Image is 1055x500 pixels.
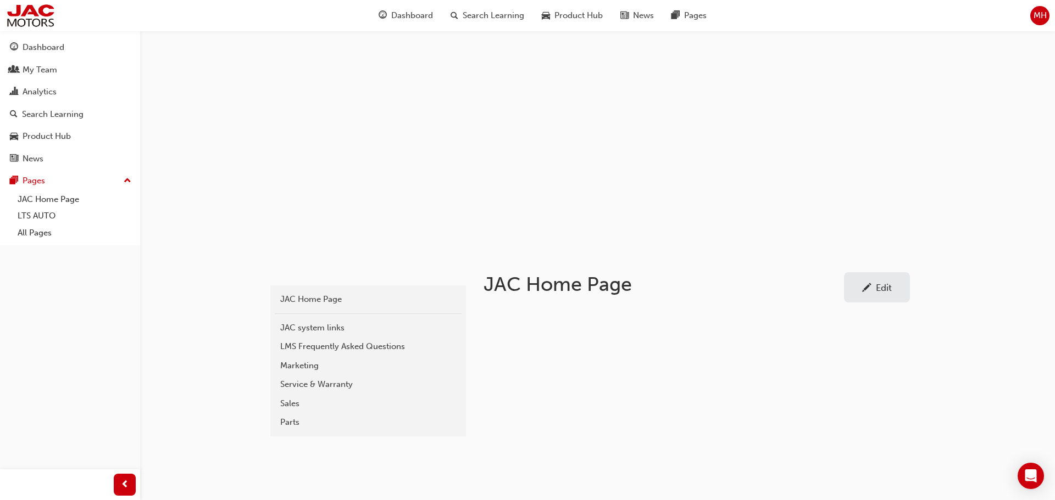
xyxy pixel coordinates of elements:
[4,37,136,58] a: Dashboard
[442,4,533,27] a: search-iconSearch Learning
[13,207,136,224] a: LTS AUTO
[5,3,55,28] img: jac-portal
[280,416,456,429] div: Parts
[23,153,43,165] div: News
[844,272,910,302] a: Edit
[4,60,136,80] a: My Team
[10,65,18,75] span: people-icon
[124,174,131,188] span: up-icon
[620,9,629,23] span: news-icon
[23,175,45,187] div: Pages
[23,130,71,143] div: Product Hub
[275,318,462,338] a: JAC system links
[451,9,458,23] span: search-icon
[275,356,462,375] a: Marketing
[484,272,844,296] h1: JAC Home Page
[280,397,456,410] div: Sales
[4,82,136,102] a: Analytics
[280,322,456,334] div: JAC system links
[1018,463,1044,489] div: Open Intercom Messenger
[275,413,462,432] a: Parts
[4,171,136,191] button: Pages
[379,9,387,23] span: guage-icon
[275,337,462,356] a: LMS Frequently Asked Questions
[633,9,654,22] span: News
[554,9,603,22] span: Product Hub
[391,9,433,22] span: Dashboard
[22,108,84,121] div: Search Learning
[4,149,136,169] a: News
[663,4,715,27] a: pages-iconPages
[23,86,57,98] div: Analytics
[4,126,136,147] a: Product Hub
[463,9,524,22] span: Search Learning
[13,191,136,208] a: JAC Home Page
[23,41,64,54] div: Dashboard
[275,394,462,413] a: Sales
[10,176,18,186] span: pages-icon
[671,9,680,23] span: pages-icon
[684,9,707,22] span: Pages
[533,4,612,27] a: car-iconProduct Hub
[4,104,136,125] a: Search Learning
[862,283,871,294] span: pencil-icon
[10,154,18,164] span: news-icon
[280,293,456,306] div: JAC Home Page
[10,87,18,97] span: chart-icon
[542,9,550,23] span: car-icon
[10,110,18,120] span: search-icon
[280,378,456,391] div: Service & Warranty
[23,64,57,76] div: My Team
[10,132,18,142] span: car-icon
[275,290,462,309] a: JAC Home Page
[10,43,18,53] span: guage-icon
[4,35,136,171] button: DashboardMy TeamAnalyticsSearch LearningProduct HubNews
[13,224,136,241] a: All Pages
[612,4,663,27] a: news-iconNews
[280,340,456,353] div: LMS Frequently Asked Questions
[275,375,462,394] a: Service & Warranty
[121,478,129,492] span: prev-icon
[370,4,442,27] a: guage-iconDashboard
[876,282,892,293] div: Edit
[1030,6,1050,25] button: MH
[1034,9,1047,22] span: MH
[280,359,456,372] div: Marketing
